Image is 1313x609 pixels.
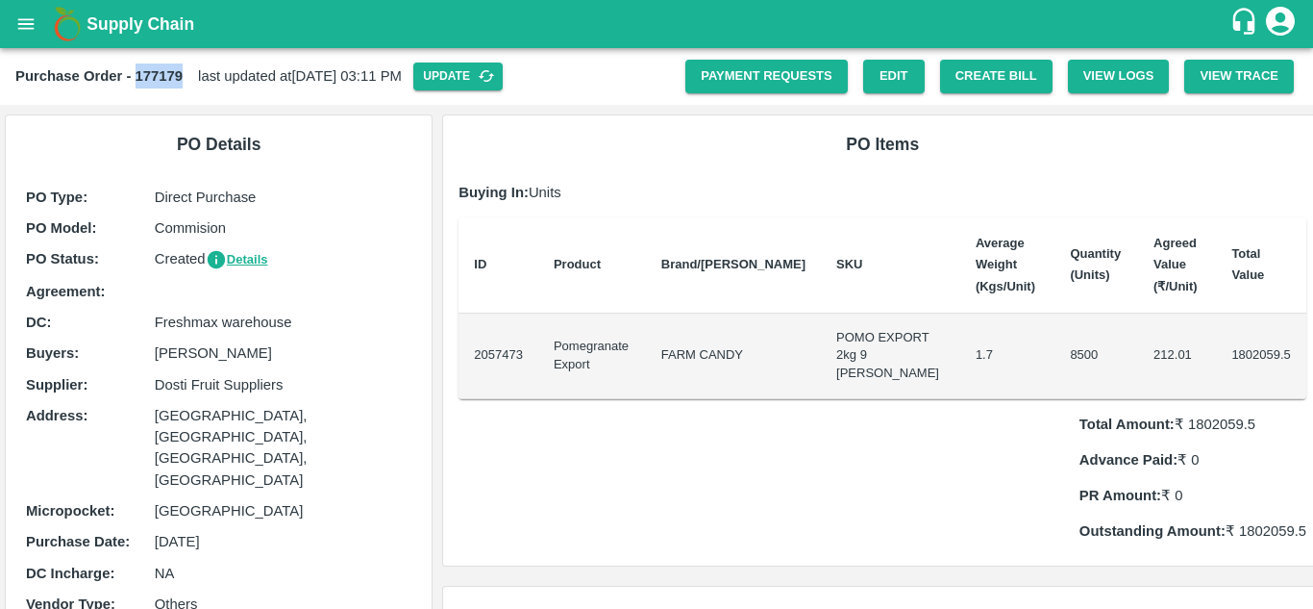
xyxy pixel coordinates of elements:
[474,257,486,271] b: ID
[1079,523,1226,539] b: Outstanding Amount:
[1079,520,1306,542] p: ₹ 1802059.5
[1079,449,1306,470] p: ₹ 0
[413,63,503,90] button: Update
[1079,452,1177,468] b: Advance Paid:
[206,249,268,271] button: Details
[1184,60,1294,93] button: View Trace
[87,14,194,34] b: Supply Chain
[26,408,87,423] b: Address :
[26,503,114,519] b: Micropocket :
[458,185,529,200] b: Buying In:
[155,343,412,364] p: [PERSON_NAME]
[1079,414,1306,435] p: ₹ 1802059.5
[1070,246,1121,282] b: Quantity (Units)
[836,257,862,271] b: SKU
[26,377,87,393] b: Supplier :
[1079,417,1175,432] b: Total Amount:
[821,314,960,399] td: POMO EXPORT 2kg 9 [PERSON_NAME]
[1079,485,1306,506] p: ₹ 0
[940,60,1053,93] button: Create Bill
[661,257,805,271] b: Brand/[PERSON_NAME]
[155,217,412,239] p: Commision
[1054,314,1138,399] td: 8500
[26,190,87,205] b: PO Type :
[21,131,416,158] h6: PO Details
[26,284,105,299] b: Agreement:
[1138,314,1216,399] td: 212.01
[554,257,601,271] b: Product
[26,345,79,361] b: Buyers :
[155,531,412,552] p: [DATE]
[26,220,96,236] b: PO Model :
[48,5,87,43] img: logo
[976,236,1035,293] b: Average Weight (Kgs/Unit)
[15,63,685,90] div: last updated at [DATE] 03:11 PM
[1068,60,1170,93] button: View Logs
[458,131,1306,158] h6: PO Items
[458,314,538,399] td: 2057473
[87,11,1229,38] a: Supply Chain
[1229,7,1263,41] div: customer-support
[155,374,412,395] p: Dosti Fruit Suppliers
[26,315,51,330] b: DC :
[1079,488,1161,503] b: PR Amount:
[155,187,412,208] p: Direct Purchase
[1216,314,1306,399] td: 1802059.5
[646,314,821,399] td: FARM CANDY
[685,60,848,93] a: Payment Requests
[863,60,925,93] a: Edit
[26,251,99,266] b: PO Status :
[155,312,412,333] p: Freshmax warehouse
[1263,4,1298,44] div: account of current user
[1153,236,1198,293] b: Agreed Value (₹/Unit)
[960,314,1055,399] td: 1.7
[15,68,183,84] b: Purchase Order - 177179
[155,405,412,491] p: [GEOGRAPHIC_DATA], [GEOGRAPHIC_DATA], [GEOGRAPHIC_DATA], [GEOGRAPHIC_DATA]
[26,534,130,549] b: Purchase Date :
[4,2,48,46] button: open drawer
[155,248,412,270] p: Created
[458,182,1306,203] p: Units
[1231,246,1264,282] b: Total Value
[538,314,646,399] td: Pomegranate Export
[155,563,412,584] p: NA
[155,500,412,521] p: [GEOGRAPHIC_DATA]
[26,566,114,581] b: DC Incharge :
